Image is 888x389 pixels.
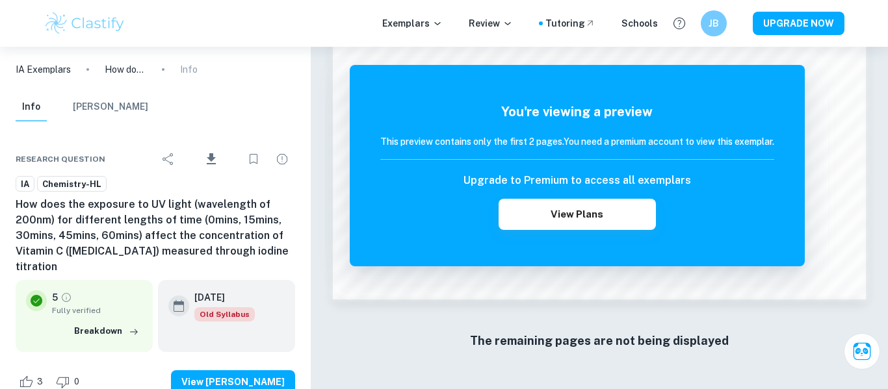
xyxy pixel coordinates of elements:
h6: [DATE] [194,290,244,305]
a: Grade fully verified [60,292,72,303]
button: View Plans [499,199,656,230]
button: [PERSON_NAME] [73,93,148,121]
div: Starting from the May 2025 session, the Chemistry IA requirements have changed. It's OK to refer ... [194,307,255,321]
div: Share [155,146,181,172]
a: IA Exemplars [16,62,71,77]
h6: JB [707,16,722,31]
div: Bookmark [241,146,267,172]
span: IA [16,178,34,191]
h6: How does the exposure to UV light (wavelength of 200nm) for different lengths of time (0mins, 15m... [16,197,295,275]
h6: The remaining pages are not being displayed [359,332,840,350]
button: Info [16,93,47,121]
div: Report issue [269,146,295,172]
span: 3 [30,375,50,388]
div: Download [184,142,238,176]
p: Exemplars [382,16,443,31]
span: Fully verified [52,305,142,316]
p: How does the exposure to UV light (wavelength of 200nm) for different lengths of time (0mins, 15m... [105,62,146,77]
button: Help and Feedback [668,12,690,34]
button: Breakdown [71,321,142,341]
a: Schools [621,16,658,31]
a: Chemistry-HL [37,176,107,192]
img: Clastify logo [44,10,126,36]
button: Ask Clai [844,333,880,370]
span: 0 [67,375,86,388]
a: IA [16,176,34,192]
a: Tutoring [545,16,595,31]
button: JB [701,10,727,36]
span: Research question [16,153,105,165]
button: UPGRADE NOW [753,12,844,35]
span: Chemistry-HL [38,178,106,191]
span: Old Syllabus [194,307,255,321]
h6: This preview contains only the first 2 pages. You need a premium account to view this exemplar. [380,134,774,149]
h5: You're viewing a preview [380,102,774,121]
p: Review [469,16,513,31]
p: 5 [52,290,58,305]
h6: Upgrade to Premium to access all exemplars [464,173,691,188]
p: Info [180,62,198,77]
